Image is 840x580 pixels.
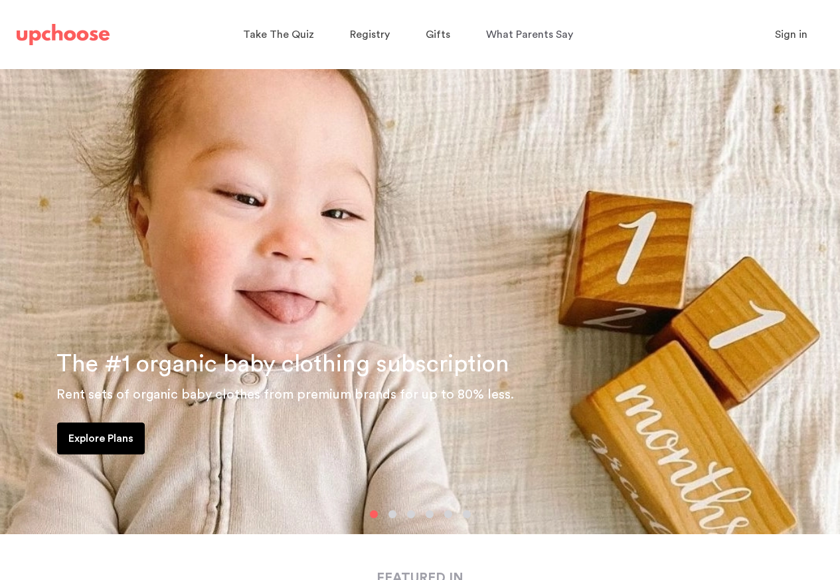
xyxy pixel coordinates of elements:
[758,21,824,48] button: Sign in
[775,29,807,40] span: Sign in
[57,423,145,454] a: Explore Plans
[56,384,824,405] p: Rent sets of organic baby clothes from premium brands for up to 80% less.
[350,22,394,48] a: Registry
[350,29,390,40] span: Registry
[17,24,110,45] img: UpChoose
[426,29,450,40] span: Gifts
[56,352,509,376] span: The #1 organic baby clothing subscription
[243,29,314,40] span: Take The Quiz
[68,431,133,446] p: Explore Plans
[486,29,573,40] span: What Parents Say
[17,21,110,48] a: UpChoose
[243,22,318,48] a: Take The Quiz
[426,22,454,48] a: Gifts
[486,22,577,48] a: What Parents Say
